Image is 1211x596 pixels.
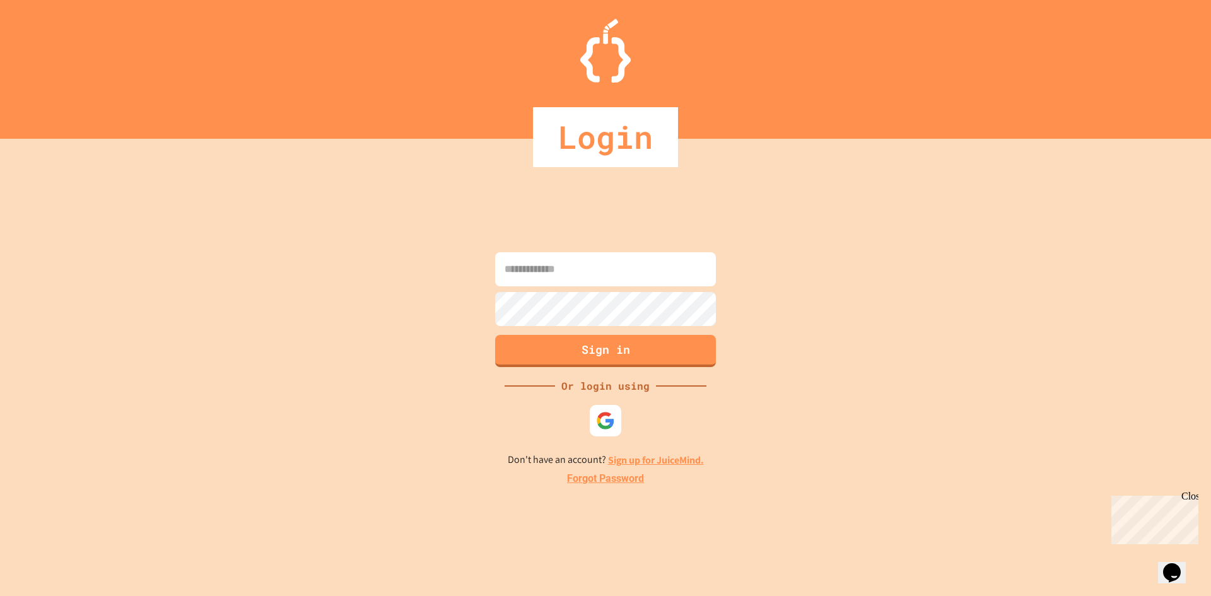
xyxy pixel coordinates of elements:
[555,378,656,394] div: Or login using
[533,107,678,167] div: Login
[508,452,704,468] p: Don't have an account?
[1106,491,1198,544] iframe: chat widget
[495,335,716,367] button: Sign in
[5,5,87,80] div: Chat with us now!Close
[1158,546,1198,583] iframe: chat widget
[567,471,644,486] a: Forgot Password
[608,453,704,467] a: Sign up for JuiceMind.
[580,19,631,83] img: Logo.svg
[596,411,615,430] img: google-icon.svg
